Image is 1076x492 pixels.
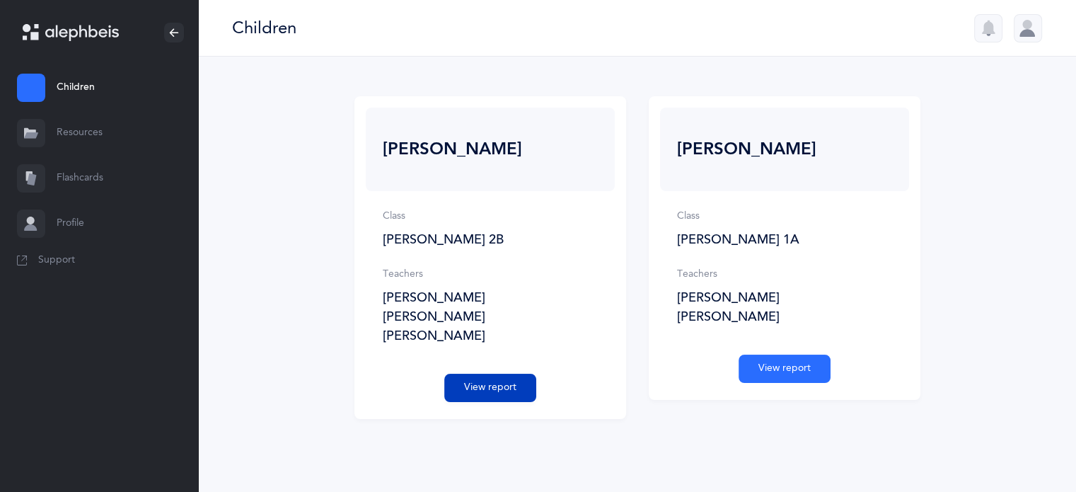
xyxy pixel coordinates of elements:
div: [PERSON_NAME] [677,307,892,326]
div: Teachers [677,266,892,282]
div: [PERSON_NAME] [677,288,892,307]
span: Support [38,253,75,268]
div: [PERSON_NAME] [383,307,598,326]
button: View report [739,355,831,383]
div: [PERSON_NAME] 2B [383,230,598,249]
div: [PERSON_NAME] [383,326,598,345]
div: Children [232,16,296,40]
div: Class [677,208,892,224]
iframe: Drift Widget Chat Controller [1005,421,1059,475]
div: [PERSON_NAME] [383,139,522,160]
div: Class [383,208,598,224]
div: [PERSON_NAME] 1A [677,230,892,249]
button: View report [444,374,536,402]
div: Teachers [383,266,598,282]
div: [PERSON_NAME] [383,288,598,307]
div: [PERSON_NAME] [677,139,816,160]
